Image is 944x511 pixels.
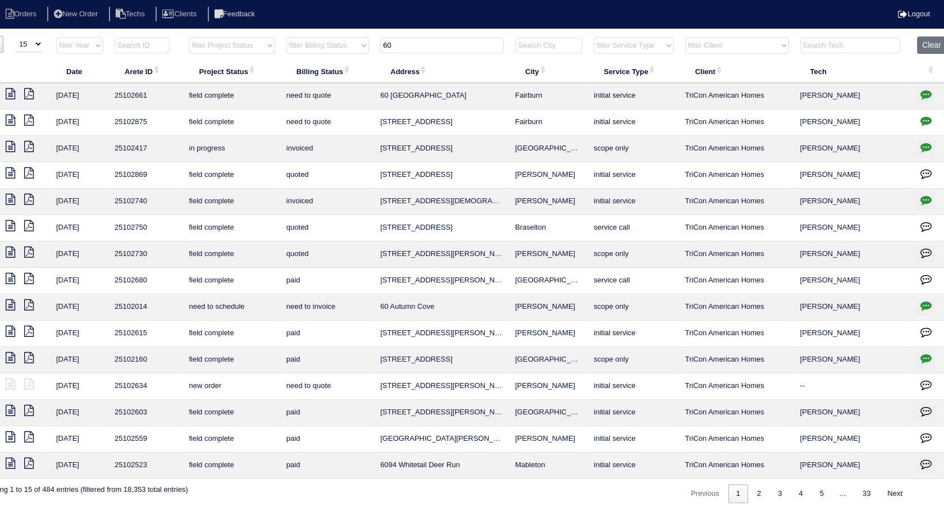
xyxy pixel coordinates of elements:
td: field complete [183,268,280,294]
td: field complete [183,321,280,347]
th: Address: activate to sort column ascending [375,60,509,83]
td: Fairburn [509,83,588,109]
td: [DATE] [51,162,109,189]
td: quoted [281,215,375,241]
td: -- [795,373,912,400]
td: [DATE] [51,136,109,162]
a: 2 [749,485,769,503]
td: [PERSON_NAME] [795,162,912,189]
td: need to quote [281,373,375,400]
td: [DATE] [51,189,109,215]
td: [GEOGRAPHIC_DATA] [509,347,588,373]
td: [STREET_ADDRESS] [375,136,509,162]
td: field complete [183,83,280,109]
td: [DATE] [51,294,109,321]
td: TriCon American Homes [680,373,795,400]
input: Search City [515,38,582,53]
td: 25102603 [109,400,183,426]
td: [PERSON_NAME] [795,189,912,215]
td: [STREET_ADDRESS][PERSON_NAME] [375,373,509,400]
a: 5 [812,485,832,503]
td: Mableton [509,453,588,479]
td: [PERSON_NAME] [795,426,912,453]
td: paid [281,347,375,373]
td: invoiced [281,189,375,215]
td: TriCon American Homes [680,294,795,321]
td: 25102661 [109,83,183,109]
td: [PERSON_NAME] [509,189,588,215]
td: initial service [588,373,679,400]
td: [DATE] [51,109,109,136]
td: initial service [588,426,679,453]
th: Service Type: activate to sort column ascending [588,60,679,83]
td: [PERSON_NAME] [795,215,912,241]
td: TriCon American Homes [680,215,795,241]
td: TriCon American Homes [680,426,795,453]
td: 25102417 [109,136,183,162]
td: need to schedule [183,294,280,321]
td: quoted [281,241,375,268]
td: field complete [183,162,280,189]
td: initial service [588,453,679,479]
td: TriCon American Homes [680,268,795,294]
li: Feedback [208,7,264,22]
td: [PERSON_NAME] [795,241,912,268]
td: invoiced [281,136,375,162]
td: TriCon American Homes [680,136,795,162]
td: field complete [183,109,280,136]
td: [GEOGRAPHIC_DATA] [509,400,588,426]
td: scope only [588,136,679,162]
th: Arete ID: activate to sort column ascending [109,60,183,83]
td: [STREET_ADDRESS][PERSON_NAME] [375,268,509,294]
a: Techs [109,10,154,18]
li: New Order [47,7,107,22]
td: [PERSON_NAME] [795,400,912,426]
a: New Order [47,10,107,18]
td: field complete [183,347,280,373]
td: [PERSON_NAME] [795,268,912,294]
th: Client: activate to sort column ascending [680,60,795,83]
td: 25102730 [109,241,183,268]
td: [DATE] [51,426,109,453]
td: 6094 Whitetail Deer Run [375,453,509,479]
th: Date [51,60,109,83]
td: [PERSON_NAME] [509,426,588,453]
td: initial service [588,400,679,426]
td: [PERSON_NAME] [509,373,588,400]
td: TriCon American Homes [680,189,795,215]
td: Fairburn [509,109,588,136]
td: paid [281,321,375,347]
th: Billing Status: activate to sort column ascending [281,60,375,83]
td: [STREET_ADDRESS] [375,347,509,373]
a: Previous [683,485,727,503]
td: [PERSON_NAME] [795,136,912,162]
td: 25102634 [109,373,183,400]
td: scope only [588,294,679,321]
td: need to quote [281,83,375,109]
td: initial service [588,83,679,109]
td: 25102750 [109,215,183,241]
td: 25102559 [109,426,183,453]
td: paid [281,453,375,479]
a: 3 [770,485,790,503]
a: 4 [791,485,810,503]
input: Search Tech [800,38,900,53]
td: [DATE] [51,453,109,479]
td: field complete [183,241,280,268]
td: 25102875 [109,109,183,136]
td: [DATE] [51,83,109,109]
a: 1 [728,485,748,503]
td: 25102014 [109,294,183,321]
td: 25102615 [109,321,183,347]
td: TriCon American Homes [680,241,795,268]
td: [DATE] [51,400,109,426]
td: quoted [281,162,375,189]
li: Clients [156,7,206,22]
a: 33 [855,485,878,503]
th: City: activate to sort column ascending [509,60,588,83]
td: [DATE] [51,373,109,400]
td: [DATE] [51,241,109,268]
td: initial service [588,189,679,215]
th: Tech [795,60,912,83]
td: [STREET_ADDRESS][PERSON_NAME] [375,321,509,347]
